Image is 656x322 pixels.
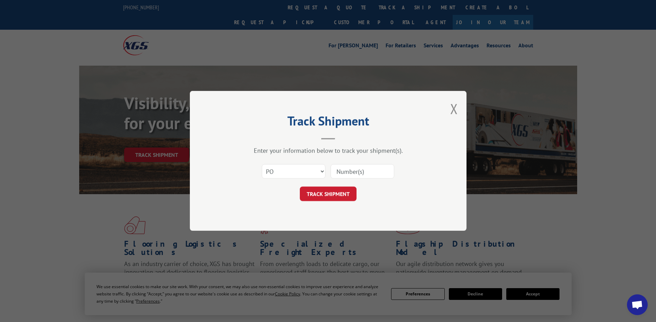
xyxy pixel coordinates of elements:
div: Enter your information below to track your shipment(s). [224,147,432,155]
button: TRACK SHIPMENT [300,187,357,201]
button: Close modal [450,100,458,118]
input: Number(s) [331,164,394,179]
h2: Track Shipment [224,116,432,129]
div: Open chat [627,294,648,315]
